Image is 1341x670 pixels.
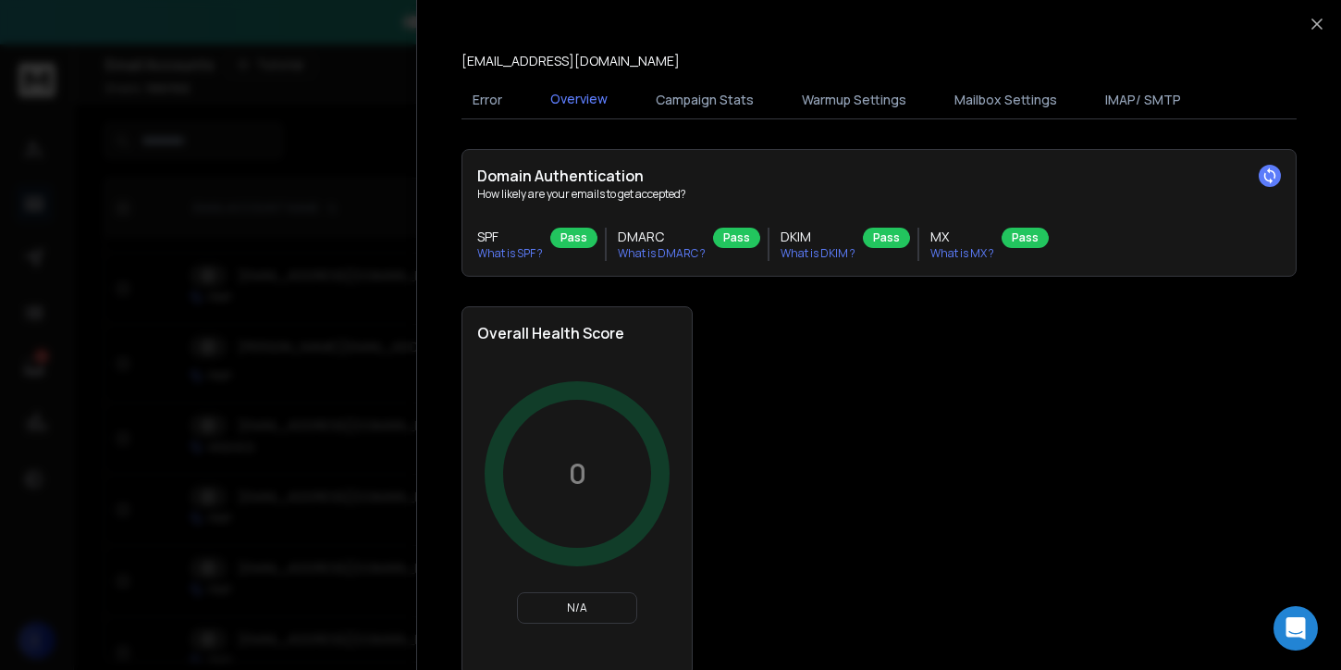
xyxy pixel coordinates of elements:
[461,80,513,120] button: Error
[539,79,619,121] button: Overview
[461,52,680,70] p: [EMAIL_ADDRESS][DOMAIN_NAME]
[930,246,994,261] p: What is MX ?
[713,228,760,248] div: Pass
[525,601,629,615] p: N/A
[550,228,597,248] div: Pass
[477,187,1281,202] p: How likely are your emails to get accepted?
[781,246,855,261] p: What is DKIM ?
[1002,228,1049,248] div: Pass
[943,80,1068,120] button: Mailbox Settings
[477,322,677,344] h2: Overall Health Score
[781,228,855,246] h3: DKIM
[618,228,706,246] h3: DMARC
[1094,80,1192,120] button: IMAP/ SMTP
[477,246,543,261] p: What is SPF ?
[930,228,994,246] h3: MX
[569,457,586,490] p: 0
[863,228,910,248] div: Pass
[791,80,917,120] button: Warmup Settings
[618,246,706,261] p: What is DMARC ?
[477,165,1281,187] h2: Domain Authentication
[645,80,765,120] button: Campaign Stats
[477,228,543,246] h3: SPF
[1273,606,1318,651] div: Open Intercom Messenger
